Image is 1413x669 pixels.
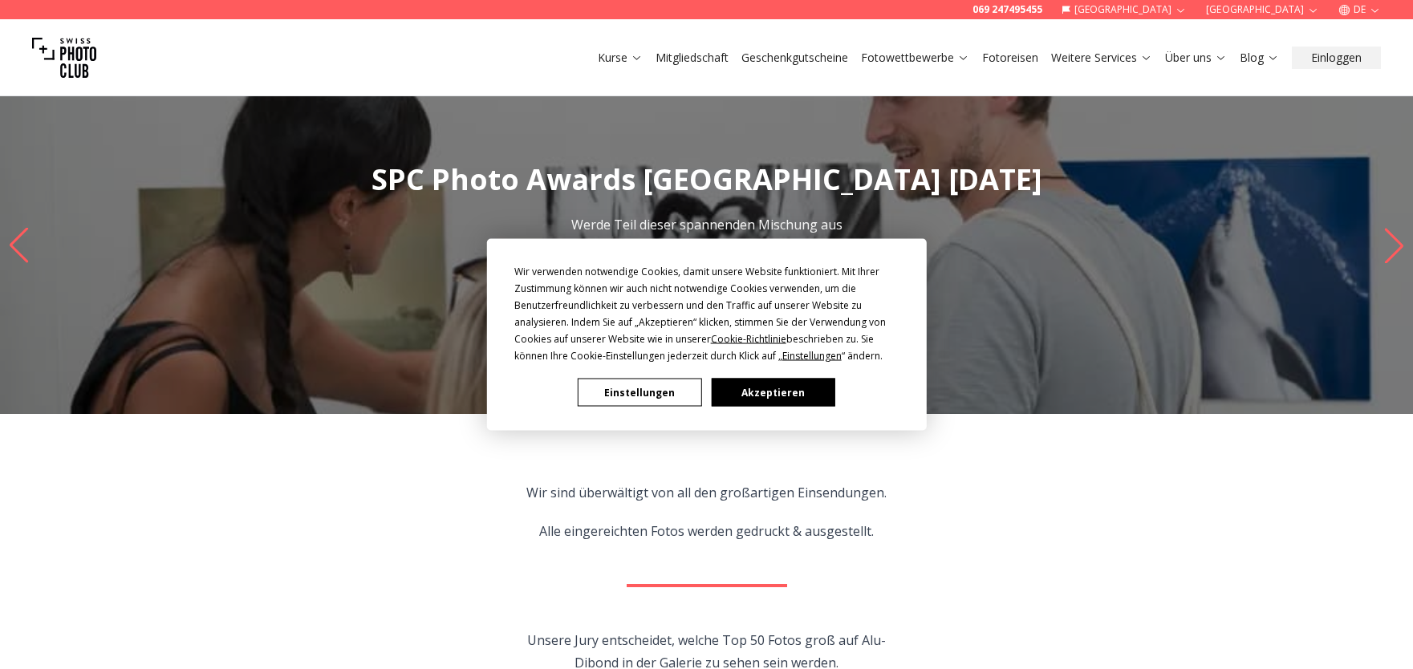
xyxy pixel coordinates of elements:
[711,379,834,407] button: Akzeptieren
[486,239,926,431] div: Cookie Consent Prompt
[711,332,786,346] span: Cookie-Richtlinie
[578,379,701,407] button: Einstellungen
[514,263,899,364] div: Wir verwenden notwendige Cookies, damit unsere Website funktioniert. Mit Ihrer Zustimmung können ...
[782,349,842,363] span: Einstellungen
